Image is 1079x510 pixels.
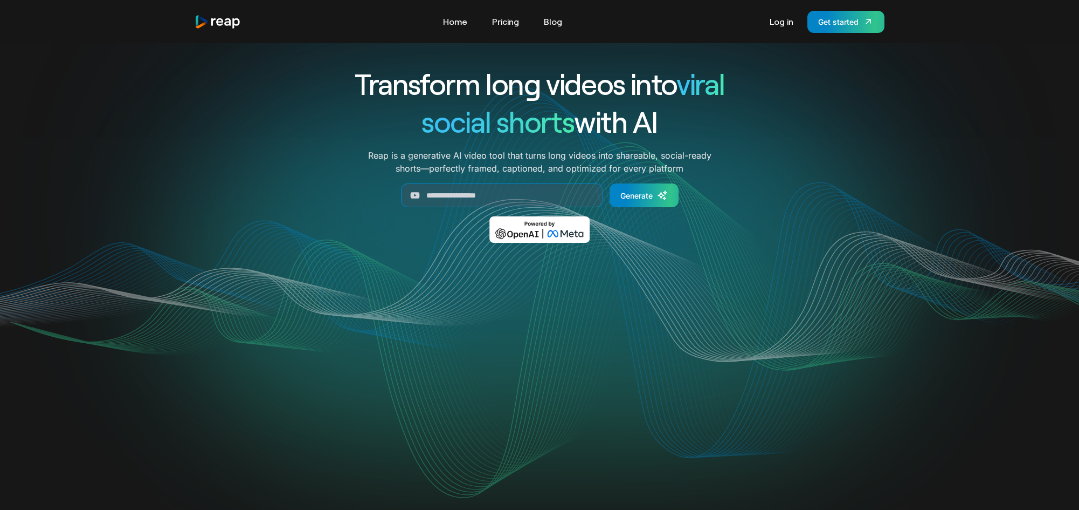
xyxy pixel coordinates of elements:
[315,103,764,140] h1: with AI
[764,13,799,30] a: Log in
[818,16,859,28] div: Get started
[438,13,473,30] a: Home
[807,11,884,33] a: Get started
[315,183,764,207] form: Generate Form
[676,66,724,101] span: viral
[195,15,241,29] a: home
[323,259,757,476] video: Your browser does not support the video tag.
[538,13,568,30] a: Blog
[368,149,711,175] p: Reap is a generative AI video tool that turns long videos into shareable, social-ready shorts—per...
[487,13,524,30] a: Pricing
[315,65,764,103] h1: Transform long videos into
[620,190,653,201] div: Generate
[610,183,679,207] a: Generate
[421,104,574,139] span: social shorts
[489,216,590,243] img: Powered by OpenAI & Meta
